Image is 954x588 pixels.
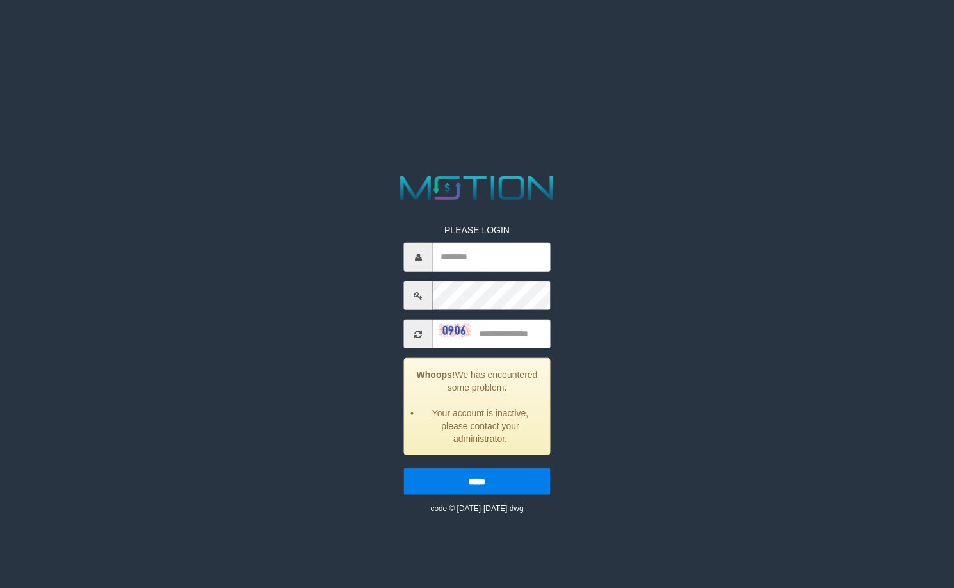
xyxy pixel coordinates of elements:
[404,358,550,455] div: We has encountered some problem.
[439,323,471,336] img: captcha
[404,224,550,236] p: PLEASE LOGIN
[421,407,540,445] li: Your account is inactive, please contact your administrator.
[417,370,455,380] strong: Whoops!
[430,504,523,513] small: code © [DATE]-[DATE] dwg
[394,172,561,204] img: MOTION_logo.png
